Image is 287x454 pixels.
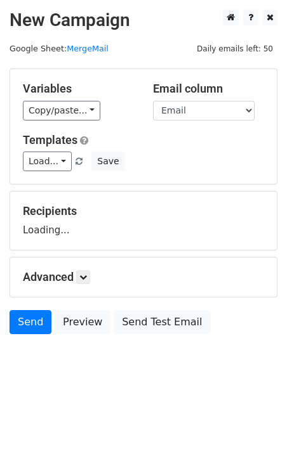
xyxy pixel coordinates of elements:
[10,310,51,334] a: Send
[23,101,100,120] a: Copy/paste...
[23,152,72,171] a: Load...
[55,310,110,334] a: Preview
[192,42,277,56] span: Daily emails left: 50
[153,82,264,96] h5: Email column
[23,270,264,284] h5: Advanced
[91,152,124,171] button: Save
[23,204,264,237] div: Loading...
[23,204,264,218] h5: Recipients
[23,133,77,146] a: Templates
[192,44,277,53] a: Daily emails left: 50
[23,82,134,96] h5: Variables
[114,310,210,334] a: Send Test Email
[10,44,109,53] small: Google Sheet:
[10,10,277,31] h2: New Campaign
[67,44,109,53] a: MergeMail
